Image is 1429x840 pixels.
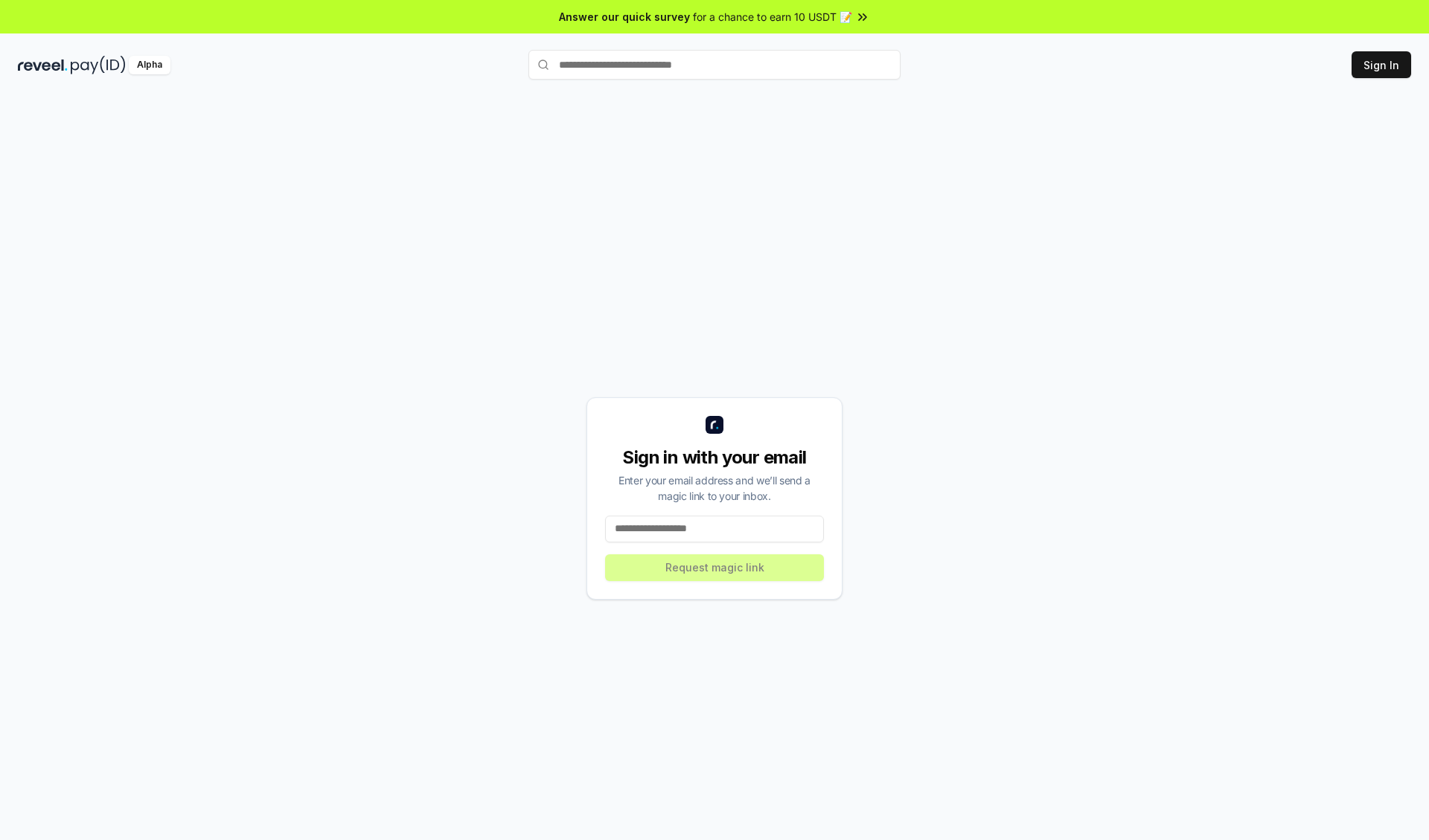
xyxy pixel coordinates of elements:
span: Answer our quick survey [559,9,690,25]
div: Sign in with your email [605,446,824,469]
div: Alpha [129,56,170,74]
div: Enter your email address and we’ll send a magic link to your inbox. [605,472,824,504]
span: for a chance to earn 10 USDT 📝 [693,9,852,25]
button: Sign In [1352,51,1411,78]
img: pay_id [71,56,126,74]
img: logo_small [706,416,723,434]
img: reveel_dark [18,56,68,74]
